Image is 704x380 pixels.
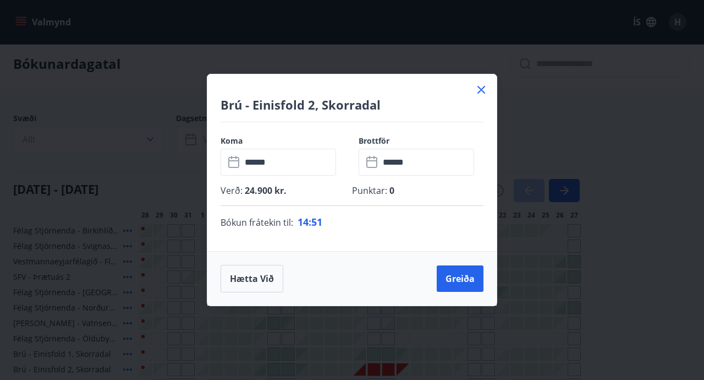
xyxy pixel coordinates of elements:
[243,184,287,197] span: 24.900 kr.
[221,184,352,197] p: Verð :
[311,215,322,229] span: 51
[352,184,483,197] p: Punktar :
[221,96,483,113] h4: Brú - Einisfold 2, Skorradal
[221,216,293,229] span: Bókun frátekin til :
[387,184,394,197] span: 0
[437,265,483,292] button: Greiða
[221,265,283,292] button: Hætta við
[221,135,345,146] label: Koma
[298,215,311,229] span: 14 :
[359,135,483,146] label: Brottför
